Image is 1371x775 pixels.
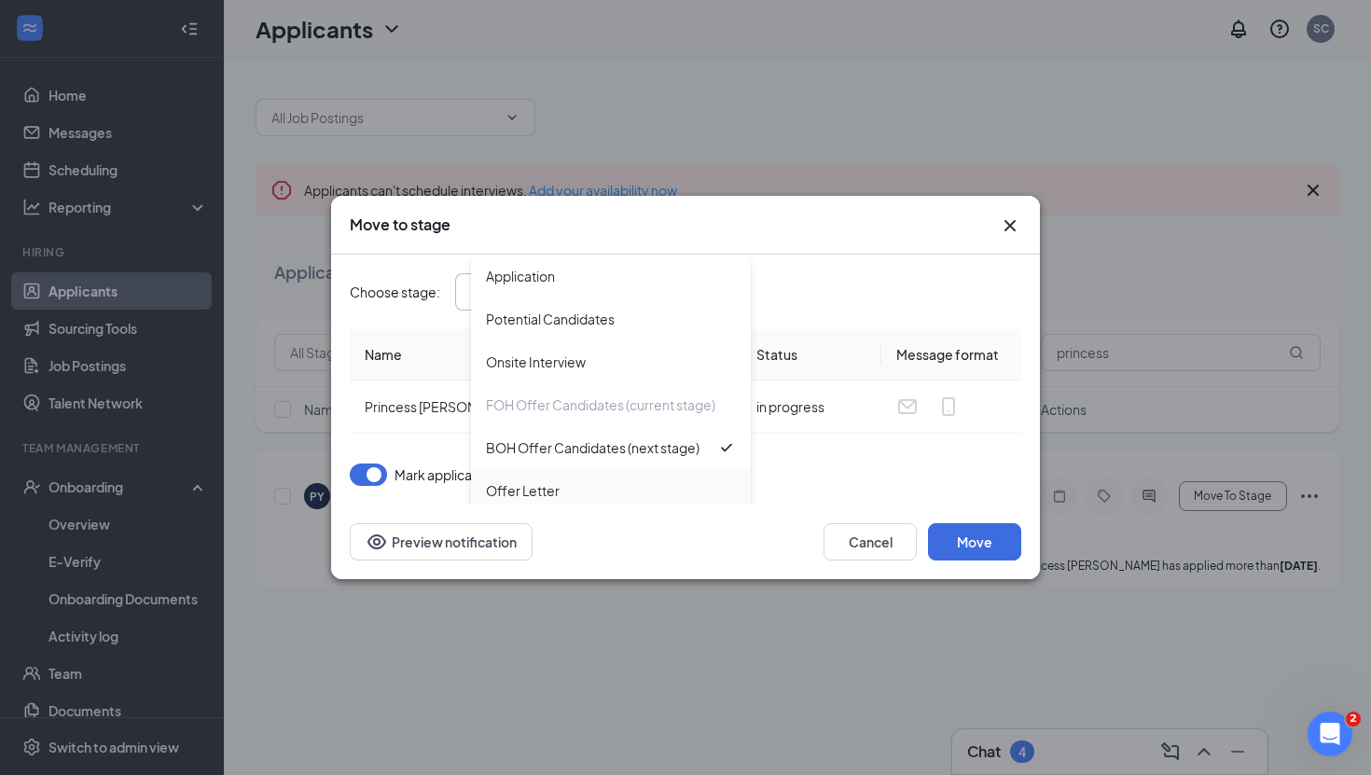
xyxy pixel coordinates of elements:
[486,309,615,329] div: Potential Candidates
[486,352,586,372] div: Onsite Interview
[741,381,881,434] td: in progress
[1346,712,1361,727] span: 2
[717,438,736,457] svg: Checkmark
[350,215,450,235] h3: Move to stage
[350,329,741,381] th: Name
[395,464,748,486] span: Mark applicant(s) as Completed for FOH Offer Candidates
[928,523,1021,560] button: Move
[366,531,388,553] svg: Eye
[486,437,699,458] div: BOH Offer Candidates (next stage)
[937,395,960,418] svg: MobileSms
[881,329,1021,381] th: Message format
[999,215,1021,237] button: Close
[365,398,525,415] span: Princess [PERSON_NAME]
[824,523,917,560] button: Cancel
[486,266,555,286] div: Application
[350,523,533,560] button: Preview notificationEye
[486,480,560,501] div: Offer Letter
[741,329,881,381] th: Status
[999,215,1021,237] svg: Cross
[1308,712,1352,756] iframe: Intercom live chat
[350,282,440,302] span: Choose stage :
[896,395,919,418] svg: Email
[486,394,715,415] div: FOH Offer Candidates (current stage)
